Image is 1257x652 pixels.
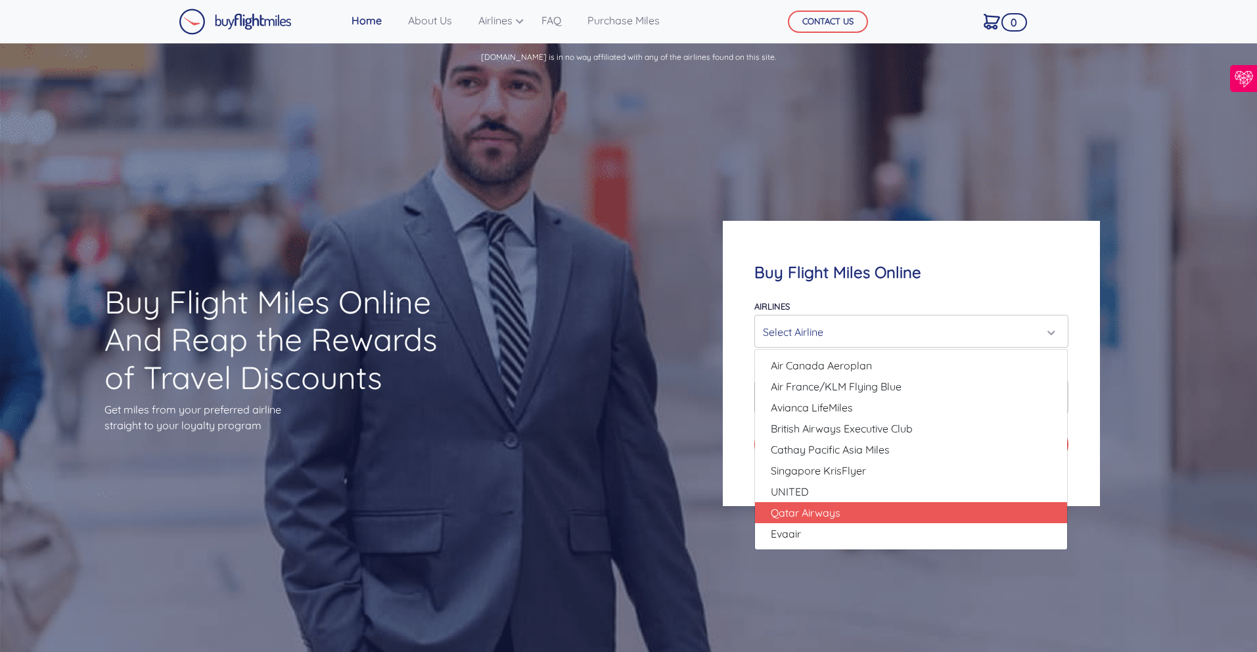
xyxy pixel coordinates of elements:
span: Air France/KLM Flying Blue [771,379,902,394]
span: Avianca LifeMiles [771,400,853,415]
a: FAQ [536,7,566,34]
a: Home [346,7,387,34]
p: Get miles from your preferred airline straight to your loyalty program [104,402,461,433]
h4: Buy Flight Miles Online [754,263,1068,282]
span: Air Canada Aeroplan [771,358,872,373]
span: 0 [1001,13,1027,32]
a: 0 [978,7,1005,35]
span: Cathay Pacific Asia Miles [771,442,890,457]
img: Cart [984,14,1000,30]
label: Airlines [754,301,790,312]
span: Evaair [771,526,801,542]
a: Airlines [473,7,520,34]
div: Select Airline [763,319,1051,344]
button: CONTACT US [788,11,868,33]
span: UNITED [771,484,809,500]
a: Buy Flight Miles Logo [179,5,292,38]
a: Purchase Miles [582,7,665,34]
button: Select Airline [754,315,1068,348]
span: British Airways Executive Club [771,421,913,436]
h1: Buy Flight Miles Online And Reap the Rewards of Travel Discounts [104,283,461,397]
span: Singapore KrisFlyer [771,463,866,478]
span: Qatar Airways [771,505,840,521]
a: About Us [403,7,457,34]
img: Buy Flight Miles Logo [179,9,292,35]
